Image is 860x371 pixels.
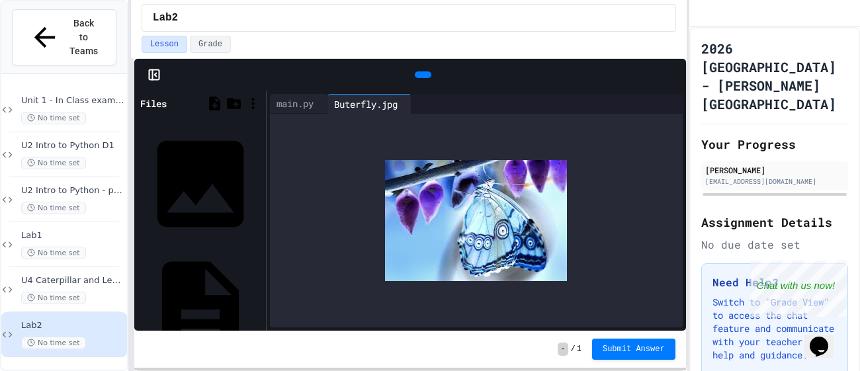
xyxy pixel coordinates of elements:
span: Back to Teams [68,17,99,58]
div: Buterfly.jpg [327,97,404,111]
img: 2Q== [385,160,567,281]
p: Switch to "Grade View" to access the chat feature and communicate with your teacher for help and ... [712,296,837,362]
div: [EMAIL_ADDRESS][DOMAIN_NAME] [705,177,844,186]
span: U2 Intro to Python - pictures [21,185,124,196]
button: Submit Answer [592,339,675,360]
button: Back to Teams [12,9,116,65]
iframe: chat widget [804,318,847,358]
span: U2 Intro to Python D1 [21,140,124,151]
span: Lab2 [153,10,178,26]
span: Unit 1 - In Class example [21,95,124,106]
button: Grade [190,36,231,53]
span: Lab2 [21,320,124,331]
span: 1 [577,344,581,354]
span: No time set [21,247,86,259]
div: main.py [270,94,327,114]
div: Buterfly.jpg [327,94,411,114]
iframe: chat widget [750,261,847,317]
h3: Need Help? [712,274,837,290]
span: Lab1 [21,230,124,241]
div: Files [140,97,167,110]
div: [PERSON_NAME] [705,164,844,176]
span: No time set [21,112,86,124]
div: No due date set [701,237,848,253]
h1: 2026 [GEOGRAPHIC_DATA] - [PERSON_NAME][GEOGRAPHIC_DATA] [701,39,848,113]
span: No time set [21,157,86,169]
span: No time set [21,337,86,349]
h2: Your Progress [701,135,848,153]
span: - [558,343,568,356]
span: Submit Answer [603,344,665,354]
div: main.py [270,97,320,110]
span: No time set [21,202,86,214]
h2: Assignment Details [701,213,848,231]
span: / [571,344,576,354]
button: Lesson [142,36,187,53]
span: No time set [21,292,86,304]
span: U4 Caterpillar and Lesson [21,275,124,286]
